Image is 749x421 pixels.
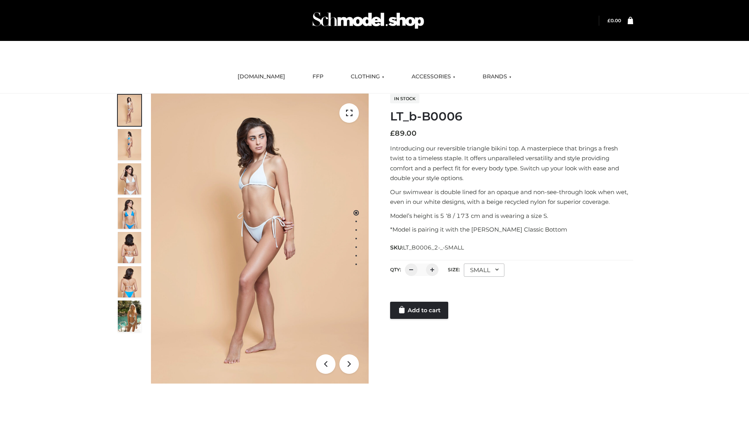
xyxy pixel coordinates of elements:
[607,18,621,23] bdi: 0.00
[448,267,460,272] label: Size:
[118,198,141,229] img: ArielClassicBikiniTop_CloudNine_AzureSky_OW114ECO_4-scaled.jpg
[307,68,329,85] a: FFP
[607,18,621,23] a: £0.00
[310,5,427,36] img: Schmodel Admin 964
[118,129,141,160] img: ArielClassicBikiniTop_CloudNine_AzureSky_OW114ECO_2-scaled.jpg
[118,95,141,126] img: ArielClassicBikiniTop_CloudNine_AzureSky_OW114ECO_1-scaled.jpg
[406,68,461,85] a: ACCESSORIES
[477,68,517,85] a: BRANDS
[390,129,395,138] span: £
[118,163,141,195] img: ArielClassicBikiniTop_CloudNine_AzureSky_OW114ECO_3-scaled.jpg
[118,232,141,263] img: ArielClassicBikiniTop_CloudNine_AzureSky_OW114ECO_7-scaled.jpg
[390,143,633,183] p: Introducing our reversible triangle bikini top. A masterpiece that brings a fresh twist to a time...
[390,302,448,319] a: Add to cart
[390,225,633,235] p: *Model is pairing it with the [PERSON_NAME] Classic Bottom
[390,129,417,138] bdi: 89.00
[390,243,465,252] span: SKU:
[464,264,504,277] div: SMALL
[118,301,141,332] img: Arieltop_CloudNine_AzureSky2.jpg
[403,244,464,251] span: LT_B0006_2-_-SMALL
[390,211,633,221] p: Model’s height is 5 ‘8 / 173 cm and is wearing a size S.
[151,94,369,384] img: ArielClassicBikiniTop_CloudNine_AzureSky_OW114ECO_1
[390,94,419,103] span: In stock
[345,68,390,85] a: CLOTHING
[390,267,401,272] label: QTY:
[607,18,611,23] span: £
[390,110,633,124] h1: LT_b-B0006
[118,266,141,297] img: ArielClassicBikiniTop_CloudNine_AzureSky_OW114ECO_8-scaled.jpg
[390,187,633,207] p: Our swimwear is double lined for an opaque and non-see-through look when wet, even in our white d...
[232,68,291,85] a: [DOMAIN_NAME]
